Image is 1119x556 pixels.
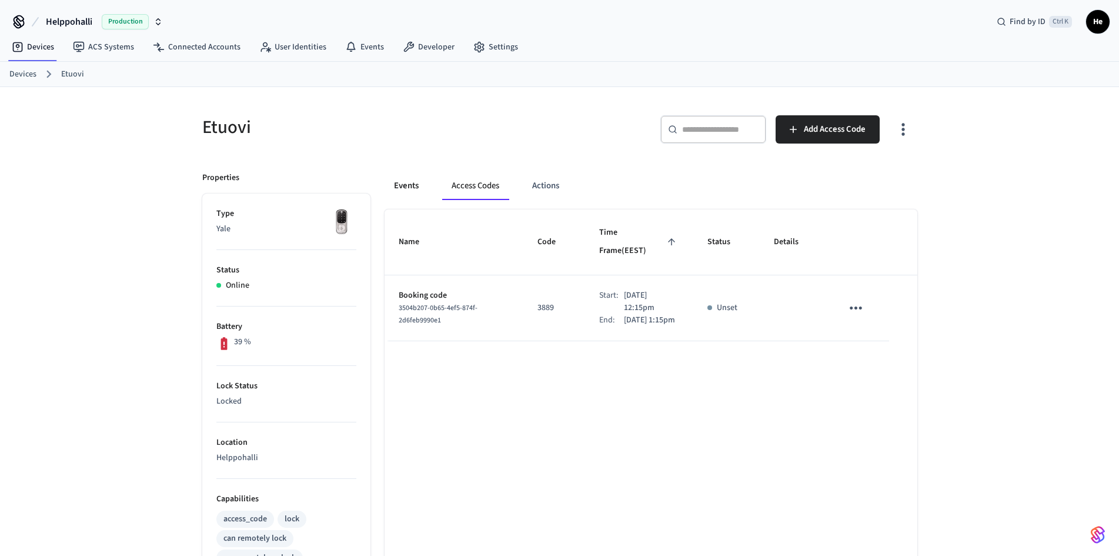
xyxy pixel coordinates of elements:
p: Online [226,279,249,292]
p: Type [216,208,356,220]
a: Devices [9,68,36,81]
table: sticky table [385,209,917,341]
p: Capabilities [216,493,356,505]
p: Yale [216,223,356,235]
p: Status [216,264,356,277]
div: lock [285,513,299,525]
button: Access Codes [442,172,509,200]
span: Time Frame(EEST) [599,224,679,261]
span: Details [774,233,814,251]
p: Lock Status [216,380,356,392]
p: [DATE] 1:15pm [624,314,675,327]
div: can remotely lock [223,532,286,545]
button: Add Access Code [776,115,880,144]
span: He [1087,11,1108,32]
span: Name [399,233,435,251]
span: 3504b207-0b65-4ef5-874f-2d6feb9990e1 [399,303,477,325]
p: 3889 [537,302,571,314]
div: access_code [223,513,267,525]
button: Events [385,172,428,200]
a: Connected Accounts [143,36,250,58]
p: Locked [216,395,356,408]
img: Yale Assure Touchscreen Wifi Smart Lock, Satin Nickel, Front [327,208,356,237]
a: Settings [464,36,527,58]
p: Properties [202,172,239,184]
p: 39 % [234,336,251,348]
div: Find by IDCtrl K [987,11,1081,32]
span: Ctrl K [1049,16,1072,28]
div: Start: [599,289,624,314]
div: ant example [385,172,917,200]
span: Helppohalli [46,15,92,29]
a: Etuovi [61,68,84,81]
h5: Etuovi [202,115,553,139]
span: Add Access Code [804,122,866,137]
p: [DATE] 12:15pm [624,289,679,314]
p: Battery [216,321,356,333]
a: Events [336,36,393,58]
a: ACS Systems [64,36,143,58]
span: Find by ID [1010,16,1045,28]
img: SeamLogoGradient.69752ec5.svg [1091,525,1105,544]
p: Location [216,437,356,449]
span: Code [537,233,571,251]
a: User Identities [250,36,336,58]
button: Actions [523,172,569,200]
span: Status [707,233,746,251]
p: Helppohalli [216,452,356,464]
span: Production [102,14,149,29]
p: Booking code [399,289,510,302]
a: Developer [393,36,464,58]
button: He [1086,10,1110,34]
div: End: [599,314,624,327]
a: Devices [2,36,64,58]
p: Unset [717,302,737,314]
